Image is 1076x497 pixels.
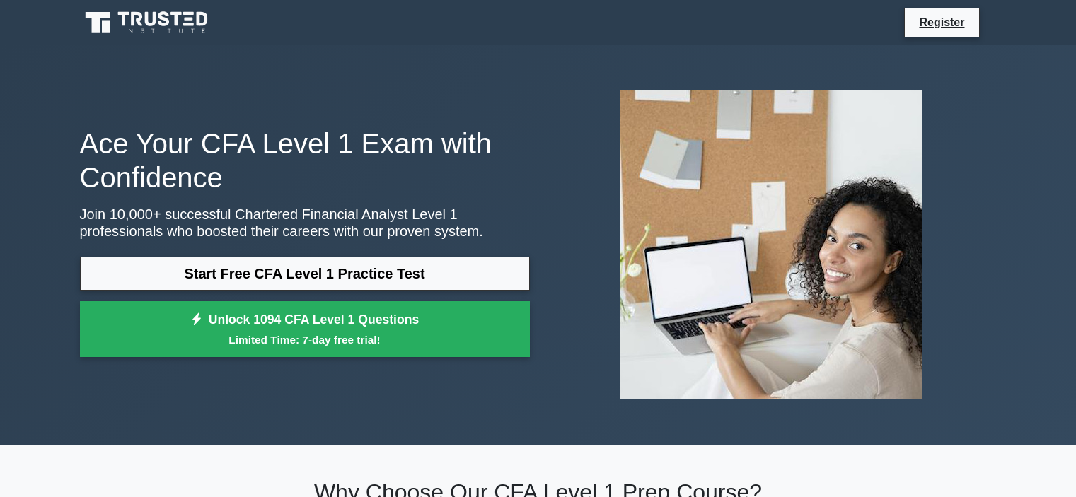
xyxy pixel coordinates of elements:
p: Join 10,000+ successful Chartered Financial Analyst Level 1 professionals who boosted their caree... [80,206,530,240]
a: Start Free CFA Level 1 Practice Test [80,257,530,291]
small: Limited Time: 7-day free trial! [98,332,512,348]
a: Register [910,13,973,31]
a: Unlock 1094 CFA Level 1 QuestionsLimited Time: 7-day free trial! [80,301,530,358]
h1: Ace Your CFA Level 1 Exam with Confidence [80,127,530,194]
